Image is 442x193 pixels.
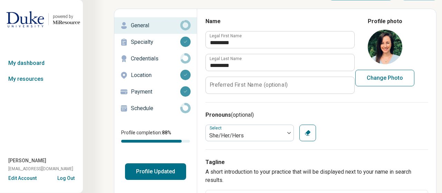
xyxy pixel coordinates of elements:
h3: Tagline [205,158,428,166]
label: Legal First Name [210,34,242,38]
a: Duke Universitypowered by [3,11,80,28]
p: A short introduction to your practice that will be displayed next to your name in search results. [205,168,428,184]
a: General [114,17,197,34]
a: Location [114,67,197,84]
a: Specialty [114,34,197,50]
a: Schedule [114,100,197,117]
div: powered by [53,13,80,20]
button: Profile Updated [125,163,186,180]
button: Change Photo [355,70,414,86]
div: Profile completion [121,140,190,143]
p: Credentials [131,55,180,63]
label: Legal Last Name [210,57,242,61]
p: Specialty [131,38,180,46]
span: (optional) [231,112,254,118]
legend: Profile photo [368,17,402,26]
img: Duke University [6,11,44,28]
div: She/Her/Hers [209,132,281,140]
h3: Pronouns [205,111,428,119]
span: [PERSON_NAME] [8,157,46,164]
span: [EMAIL_ADDRESS][DOMAIN_NAME] [8,166,73,172]
label: Preferred First Name (optional) [210,82,288,88]
img: avatar image [368,30,402,64]
button: Log Out [57,175,75,180]
button: Edit Account [8,175,37,182]
p: Schedule [131,104,180,113]
p: Payment [131,88,180,96]
span: 88 % [162,130,171,135]
h3: Name [205,17,354,26]
div: Profile completion: [114,125,197,147]
label: Select [210,126,223,131]
a: Credentials [114,50,197,67]
p: Location [131,71,180,79]
p: General [131,21,180,30]
a: Payment [114,84,197,100]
